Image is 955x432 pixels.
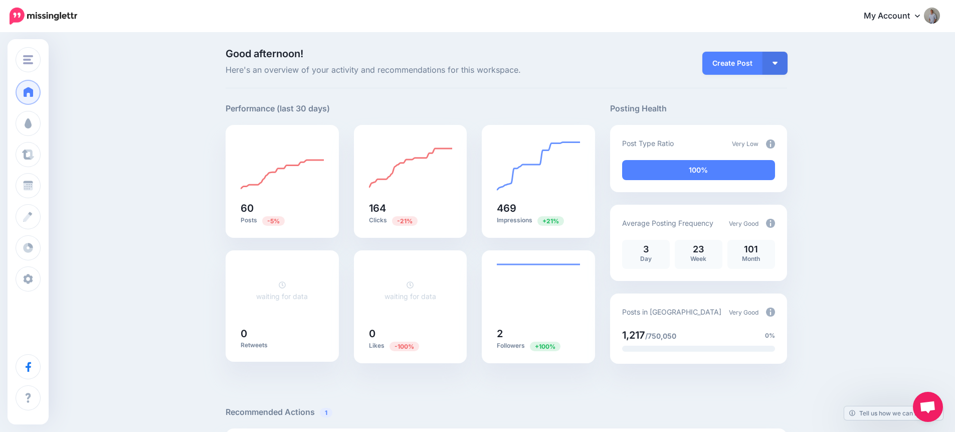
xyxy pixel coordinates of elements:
img: menu.png [23,55,33,64]
span: Month [742,255,760,262]
img: info-circle-grey.png [766,219,775,228]
img: info-circle-grey.png [766,139,775,149]
h5: Performance (last 30 days) [226,102,330,115]
p: Impressions [497,216,580,225]
h5: 164 [369,203,452,213]
h5: 0 [369,329,452,339]
h5: 60 [241,203,324,213]
span: Very Good [729,309,758,316]
span: Very Low [732,140,758,148]
h5: Recommended Actions [226,406,787,418]
span: Previous period: 389 [537,216,564,226]
span: Good afternoon! [226,48,303,60]
p: Average Posting Frequency [622,217,713,229]
img: arrow-down-white.png [773,62,778,65]
h5: 0 [241,329,324,339]
h5: 469 [497,203,580,213]
span: /750,050 [645,332,676,340]
span: 0% [765,331,775,341]
span: Here's an overview of your activity and recommendations for this workspace. [226,64,595,77]
span: 1,217 [622,329,645,341]
h5: Posting Health [610,102,787,115]
div: Open chat [913,392,943,422]
h5: 2 [497,329,580,339]
a: My Account [854,4,940,29]
p: Posts [241,216,324,225]
p: Clicks [369,216,452,225]
span: Previous period: 63 [262,216,285,226]
span: Very Good [729,220,758,227]
p: 3 [627,245,665,254]
p: 101 [732,245,770,254]
span: Previous period: 7 [390,342,419,351]
p: Followers [497,341,580,351]
p: Likes [369,341,452,351]
a: waiting for data [256,280,308,301]
a: Tell us how we can improve [844,406,943,420]
span: Day [640,255,652,262]
div: 100% of your posts in the last 30 days have been from Drip Campaigns [622,160,775,180]
a: waiting for data [385,280,436,301]
p: Post Type Ratio [622,137,674,149]
p: 23 [680,245,717,254]
p: Posts in [GEOGRAPHIC_DATA] [622,306,721,318]
span: 1 [320,408,332,417]
img: info-circle-grey.png [766,308,775,317]
span: Week [690,255,706,262]
a: Create Post [702,52,762,75]
img: Missinglettr [10,8,77,25]
p: Retweets [241,341,324,349]
span: Previous period: 207 [392,216,418,226]
span: Previous period: 1 [530,342,560,351]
